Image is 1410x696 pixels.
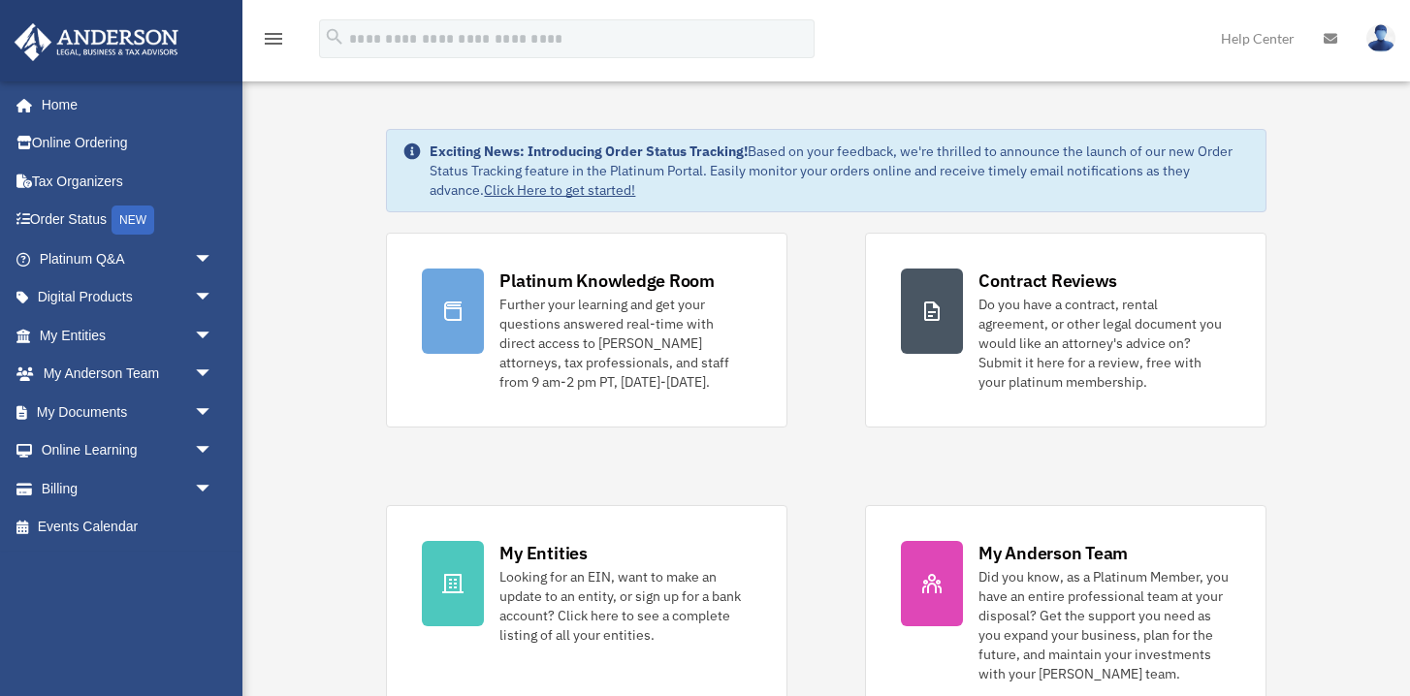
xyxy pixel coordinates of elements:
[9,23,184,61] img: Anderson Advisors Platinum Portal
[14,278,242,317] a: Digital Productsarrow_drop_down
[194,355,233,395] span: arrow_drop_down
[194,469,233,509] span: arrow_drop_down
[14,355,242,394] a: My Anderson Teamarrow_drop_down
[499,541,587,565] div: My Entities
[499,295,752,392] div: Further your learning and get your questions answered real-time with direct access to [PERSON_NAM...
[14,431,242,470] a: Online Learningarrow_drop_down
[1366,24,1395,52] img: User Pic
[386,233,787,427] a: Platinum Knowledge Room Further your learning and get your questions answered real-time with dire...
[112,206,154,235] div: NEW
[978,269,1117,293] div: Contract Reviews
[865,233,1266,427] a: Contract Reviews Do you have a contract, rental agreement, or other legal document you would like...
[484,181,635,199] a: Click Here to get started!
[14,316,242,355] a: My Entitiesarrow_drop_down
[194,239,233,279] span: arrow_drop_down
[978,567,1231,683] div: Did you know, as a Platinum Member, you have an entire professional team at your disposal? Get th...
[14,393,242,431] a: My Documentsarrow_drop_down
[194,393,233,432] span: arrow_drop_down
[14,85,233,124] a: Home
[14,162,242,201] a: Tax Organizers
[499,567,752,645] div: Looking for an EIN, want to make an update to an entity, or sign up for a bank account? Click her...
[324,26,345,47] i: search
[14,239,242,278] a: Platinum Q&Aarrow_drop_down
[194,316,233,356] span: arrow_drop_down
[194,431,233,471] span: arrow_drop_down
[430,142,748,160] strong: Exciting News: Introducing Order Status Tracking!
[430,142,1249,200] div: Based on your feedback, we're thrilled to announce the launch of our new Order Status Tracking fe...
[194,278,233,318] span: arrow_drop_down
[14,469,242,508] a: Billingarrow_drop_down
[978,541,1128,565] div: My Anderson Team
[262,34,285,50] a: menu
[14,124,242,163] a: Online Ordering
[14,508,242,547] a: Events Calendar
[14,201,242,240] a: Order StatusNEW
[978,295,1231,392] div: Do you have a contract, rental agreement, or other legal document you would like an attorney's ad...
[262,27,285,50] i: menu
[499,269,715,293] div: Platinum Knowledge Room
